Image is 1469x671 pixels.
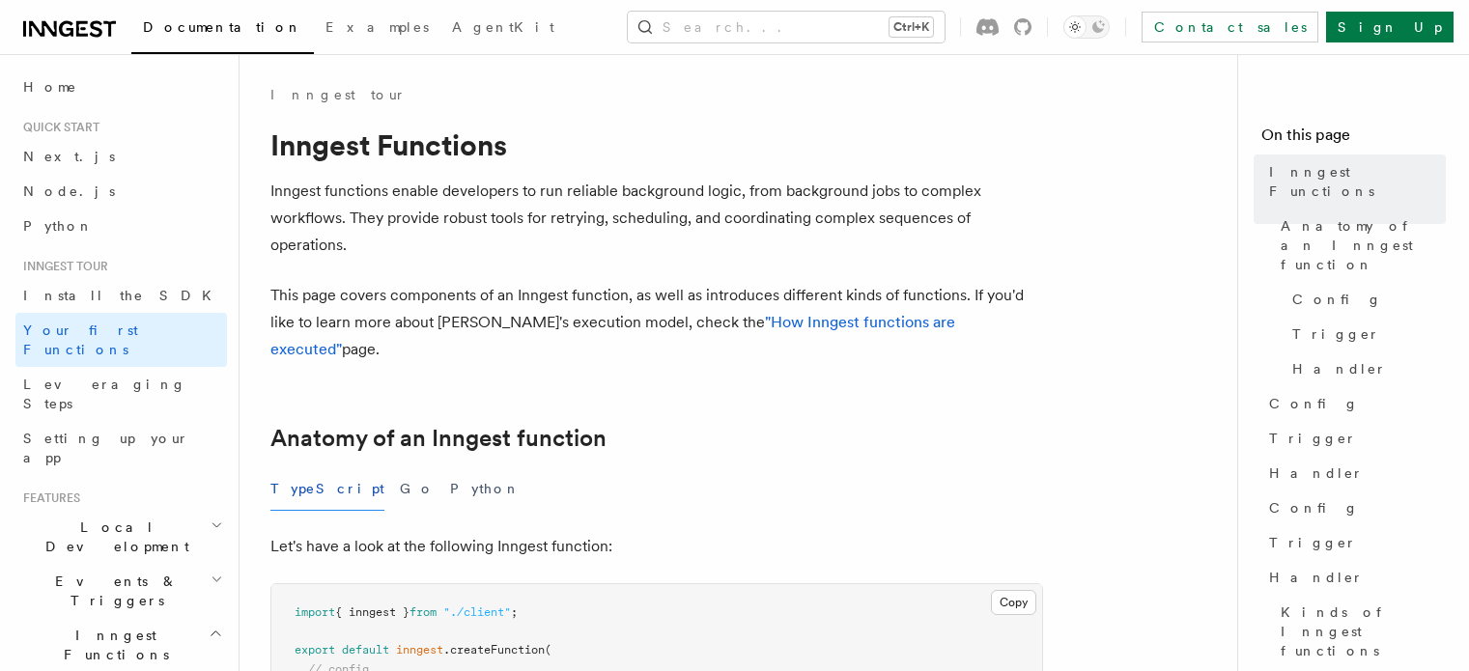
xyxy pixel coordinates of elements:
span: import [295,605,335,619]
a: Python [15,209,227,243]
span: Leveraging Steps [23,377,186,411]
a: Trigger [1261,525,1446,560]
span: .createFunction [443,643,545,657]
span: Install the SDK [23,288,223,303]
span: Documentation [143,19,302,35]
span: Anatomy of an Inngest function [1281,216,1446,274]
span: Next.js [23,149,115,164]
a: Kinds of Inngest functions [1273,595,1446,668]
span: export [295,643,335,657]
span: ; [511,605,518,619]
span: Config [1269,498,1359,517]
span: Trigger [1269,429,1357,448]
span: Kinds of Inngest functions [1281,602,1446,660]
span: AgentKit [452,19,554,35]
button: Go [400,467,435,511]
span: Your first Functions [23,322,138,357]
a: Handler [1261,560,1446,595]
a: Trigger [1285,317,1446,351]
button: Events & Triggers [15,564,227,618]
span: Handler [1292,359,1387,378]
a: Inngest tour [270,85,406,104]
span: Inngest Functions [15,626,209,664]
a: Config [1285,282,1446,317]
a: Setting up your app [15,421,227,475]
a: Install the SDK [15,278,227,313]
span: Examples [325,19,429,35]
span: Handler [1269,568,1364,587]
a: Handler [1285,351,1446,386]
p: Inngest functions enable developers to run reliable background logic, from background jobs to com... [270,178,1043,259]
a: Trigger [1261,421,1446,456]
span: from [410,605,437,619]
a: Your first Functions [15,313,227,367]
button: Python [450,467,521,511]
span: Events & Triggers [15,572,211,610]
button: Local Development [15,510,227,564]
span: Config [1292,290,1382,309]
span: Trigger [1269,533,1357,552]
button: Search...Ctrl+K [628,12,945,42]
kbd: Ctrl+K [890,17,933,37]
span: Config [1269,394,1359,413]
a: Sign Up [1326,12,1454,42]
a: Node.js [15,174,227,209]
p: Let's have a look at the following Inngest function: [270,533,1043,560]
button: Copy [991,590,1036,615]
span: Python [23,218,94,234]
span: inngest [396,643,443,657]
span: Features [15,490,80,506]
a: Home [15,70,227,104]
a: Handler [1261,456,1446,490]
a: Config [1261,490,1446,525]
a: AgentKit [440,6,566,52]
span: "./client" [443,605,511,619]
a: Config [1261,386,1446,421]
a: Anatomy of an Inngest function [270,425,607,452]
span: Local Development [15,517,211,556]
a: Examples [314,6,440,52]
span: Quick start [15,120,99,135]
p: This page covers components of an Inngest function, as well as introduces different kinds of func... [270,282,1043,363]
a: Inngest Functions [1261,154,1446,209]
span: Setting up your app [23,431,189,465]
span: default [342,643,389,657]
a: Anatomy of an Inngest function [1273,209,1446,282]
span: Handler [1269,463,1364,483]
h4: On this page [1261,124,1446,154]
a: Contact sales [1142,12,1318,42]
span: { inngest } [335,605,410,619]
span: Home [23,77,77,97]
button: Toggle dark mode [1063,15,1110,39]
span: Node.js [23,183,115,199]
button: TypeScript [270,467,384,511]
a: Leveraging Steps [15,367,227,421]
a: Documentation [131,6,314,54]
span: Inngest tour [15,259,108,274]
span: Trigger [1292,324,1380,344]
a: Next.js [15,139,227,174]
span: ( [545,643,551,657]
h1: Inngest Functions [270,127,1043,162]
span: Inngest Functions [1269,162,1446,201]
